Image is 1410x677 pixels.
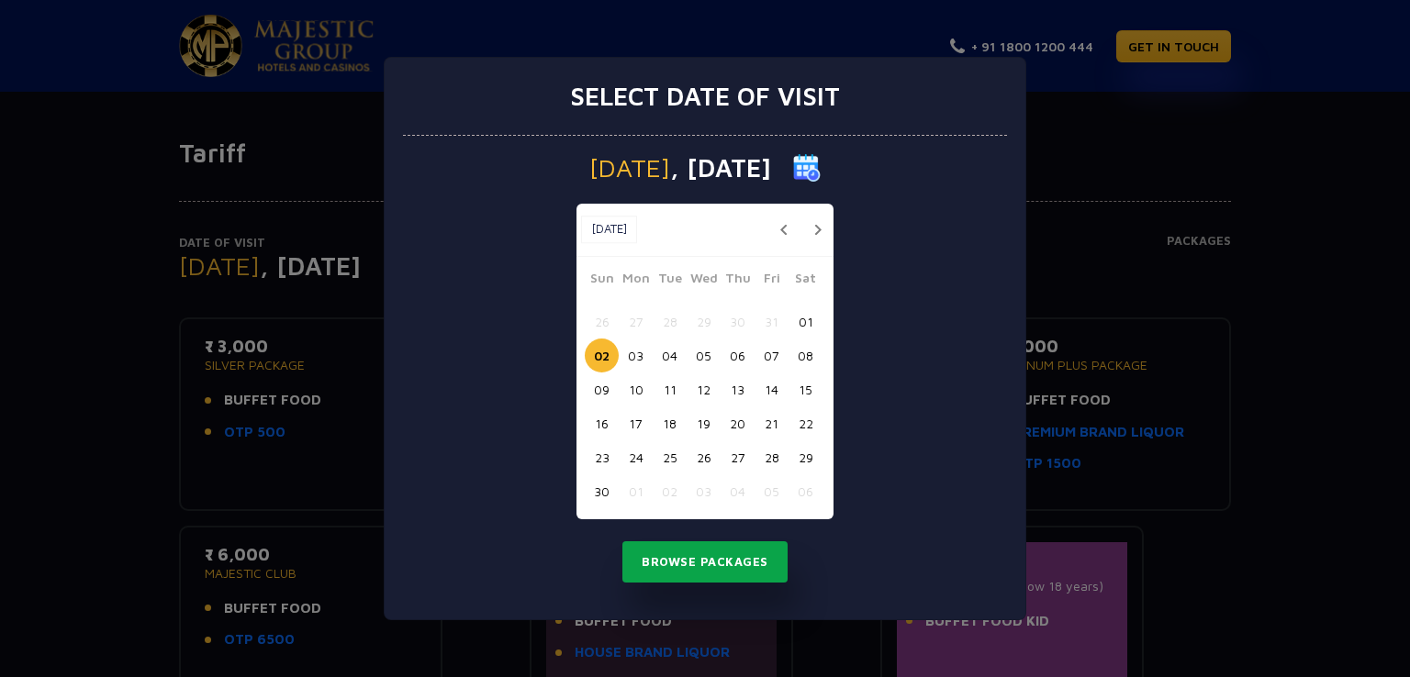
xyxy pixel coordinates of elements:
button: 27 [619,305,653,338]
button: 29 [687,305,721,338]
button: 04 [721,474,755,508]
button: 12 [687,372,721,406]
button: 28 [755,440,789,474]
button: 19 [687,406,721,440]
button: 27 [721,440,755,474]
button: 11 [653,372,687,406]
button: 05 [755,474,789,508]
button: 28 [653,305,687,338]
button: 13 [721,372,755,406]
button: 05 [687,338,721,372]
button: 04 [653,338,687,372]
button: 18 [653,406,687,440]
button: 01 [619,474,653,508]
span: Sun [585,268,619,294]
button: 22 [789,406,822,440]
span: Sat [789,268,822,294]
button: 21 [755,406,789,440]
button: 16 [585,406,619,440]
span: [DATE] [589,155,670,181]
button: 26 [585,305,619,338]
button: 02 [585,338,619,372]
button: [DATE] [581,216,637,243]
span: Wed [687,268,721,294]
button: 30 [721,305,755,338]
button: 09 [585,372,619,406]
button: 20 [721,406,755,440]
button: Browse Packages [622,541,788,583]
button: 14 [755,372,789,406]
button: 17 [619,406,653,440]
span: Fri [755,268,789,294]
span: Mon [619,268,653,294]
button: 23 [585,440,619,474]
button: 24 [619,440,653,474]
button: 10 [619,372,653,406]
button: 26 [687,440,721,474]
button: 02 [653,474,687,508]
button: 15 [789,372,822,406]
button: 06 [789,474,822,508]
button: 25 [653,440,687,474]
button: 31 [755,305,789,338]
button: 03 [687,474,721,508]
span: , [DATE] [670,155,771,181]
button: 03 [619,338,653,372]
button: 06 [721,338,755,372]
button: 01 [789,305,822,338]
button: 29 [789,440,822,474]
button: 30 [585,474,619,508]
span: Tue [653,268,687,294]
button: 08 [789,338,822,372]
img: calender icon [793,154,821,182]
h3: Select date of visit [570,81,840,112]
span: Thu [721,268,755,294]
button: 07 [755,338,789,372]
